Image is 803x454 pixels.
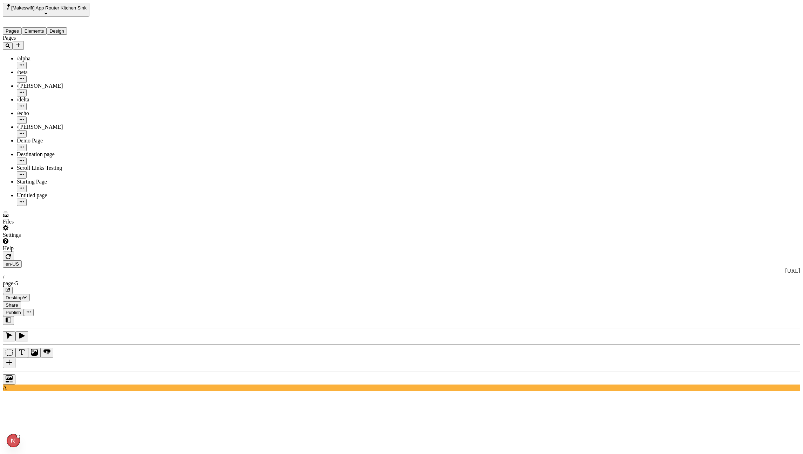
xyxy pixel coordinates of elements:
div: Help [3,245,100,252]
span: Share [6,302,18,308]
button: Pages [3,27,22,35]
div: Demo Page [17,138,100,144]
div: / [3,274,800,280]
div: /[PERSON_NAME] [17,124,100,130]
div: Settings [3,232,100,238]
div: [URL] [3,268,800,274]
button: Open locale picker [3,260,22,268]
p: Cookie Test Route [3,6,102,12]
button: Box [3,348,15,358]
div: /alpha [17,55,100,62]
div: /beta [17,69,100,75]
button: Publish [3,309,24,316]
button: Add new [13,41,24,50]
button: Button [41,348,53,358]
div: Untitled page [17,192,100,199]
div: page-5 [3,280,800,287]
button: Select site [3,3,89,17]
span: Publish [6,310,21,315]
div: Pages [3,35,100,41]
div: /echo [17,110,100,116]
span: Desktop [6,295,23,300]
span: en-US [6,261,19,267]
div: Scroll Links Testing [17,165,100,171]
span: [Makeswift] App Router Kitchen Sink [11,5,87,11]
button: Elements [22,27,47,35]
div: Files [3,219,100,225]
div: Destination page [17,151,100,158]
button: Design [47,27,67,35]
div: /delta [17,96,100,103]
button: Image [28,348,41,358]
div: Starting Page [17,179,100,185]
button: Share [3,301,21,309]
button: Text [15,348,28,358]
div: /[PERSON_NAME] [17,83,100,89]
button: Desktop [3,294,30,301]
div: A [3,385,800,391]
